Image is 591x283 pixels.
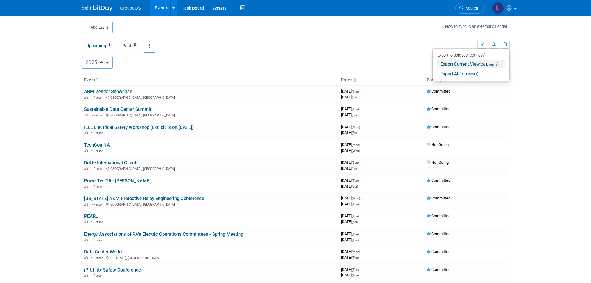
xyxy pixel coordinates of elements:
span: - [360,160,360,165]
span: - [360,107,360,111]
img: Laura McDonald [492,2,504,14]
span: (Tue) [352,179,359,182]
span: In-Person [90,167,105,171]
a: Search [455,3,484,14]
a: Past83 [118,40,143,52]
img: In-Person Event [84,274,88,277]
span: [DATE] [341,107,360,111]
a: IEEE Electrical Safety Workshop (Exhibit is on [DATE]) [84,125,194,130]
span: (91 Events) [459,72,478,76]
span: In-Person [90,274,105,278]
div: [GEOGRAPHIC_DATA], [GEOGRAPHIC_DATA] [84,112,336,117]
span: [DATE] [341,202,359,206]
span: [DATE] [341,255,359,260]
span: (Thu) [352,256,359,259]
span: [DATE] [341,178,360,183]
span: (Fri) [352,131,357,135]
span: Not Going [427,142,449,147]
span: 83 [132,43,138,47]
img: In-Person Event [84,96,88,99]
span: [DATE] [341,112,357,117]
span: [DATE] [341,95,357,99]
img: In-Person Event [84,149,88,152]
span: [DATE] [341,142,362,147]
span: (Fri) [352,167,357,170]
span: (Sat) [352,220,358,224]
span: [DATE] [341,89,360,94]
span: (Sun) [352,161,359,164]
span: (Fri) [352,113,357,117]
span: (Wed) [352,149,360,153]
span: - [361,125,362,129]
a: Sustainable Data Center Summit [84,107,151,112]
span: Committed [427,125,450,129]
img: In-Person Event [84,185,88,188]
span: [DATE] [341,160,360,165]
span: (Thu) [352,274,359,277]
th: Participation [424,75,510,85]
span: (26 Events) [480,62,499,66]
a: Doble International Clients [84,160,139,166]
div: [GEOGRAPHIC_DATA], [GEOGRAPHIC_DATA] [84,95,336,100]
span: 8 [106,43,112,47]
a: PowerTest25 - [PERSON_NAME] [84,178,150,184]
span: Committed [427,178,450,183]
span: Committed [427,89,450,94]
span: [DATE] [341,125,362,129]
span: [DATE] [341,196,362,200]
span: 26 [98,60,105,65]
span: (Tue) [352,238,359,242]
button: Add Event [82,22,113,33]
span: - [360,267,360,272]
a: PEARL [84,213,98,219]
div: [GEOGRAPHIC_DATA], [GEOGRAPHIC_DATA] [84,166,336,171]
a: TechCon NA [84,142,110,148]
span: In-Person [90,149,105,153]
span: Committed [427,196,450,200]
span: [DATE] [341,213,360,218]
span: [DATE] [341,249,362,254]
span: Committed [427,107,450,111]
span: [DATE] [341,237,359,242]
a: Data Center World [84,249,122,255]
span: In-Person [90,131,105,135]
span: - [361,249,362,254]
a: How to sync to an external calendar... [441,24,510,29]
span: In-Person [90,256,105,260]
a: Sort by Event Name [95,77,98,82]
span: (Mon) [352,197,360,200]
button: 202526 [82,57,113,69]
span: - [360,213,360,218]
span: In-Person [90,96,105,100]
a: Export Current View(26 Events) [437,60,505,68]
span: [DATE] [341,219,358,224]
th: Dates [338,75,424,85]
span: Committed [427,267,450,272]
a: iP Utility Safety Conference [84,267,141,273]
span: - [361,196,362,200]
span: (Thu) [352,203,359,206]
span: In-Person [90,185,105,189]
a: Export All(91 Events) [437,69,505,78]
a: Upcoming8 [82,40,116,52]
a: Energy Associations of PA's Electric Operations Committees - Spring Meeting [84,231,243,237]
img: In-Person Event [84,220,88,223]
span: [DATE] [341,166,357,171]
img: ExhibitDay [82,5,113,11]
span: (Thu) [352,107,359,111]
span: - [361,142,362,147]
div: [US_STATE], [GEOGRAPHIC_DATA] [84,255,336,260]
span: (Mon) [352,126,360,129]
span: [DATE] [341,267,360,272]
a: [US_STATE] A&M Protective Relay Engineering Conference [84,196,204,201]
span: (Thu) [352,214,359,218]
span: [DATE] [341,130,357,135]
span: (Tue) [352,232,359,236]
img: In-Person Event [84,256,88,259]
span: Committed [427,249,450,254]
span: [DATE] [341,273,359,277]
a: ABM Vendor Showcase [84,89,132,94]
span: - [360,89,360,94]
span: In-Person [90,113,105,117]
span: (Tue) [352,268,359,272]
